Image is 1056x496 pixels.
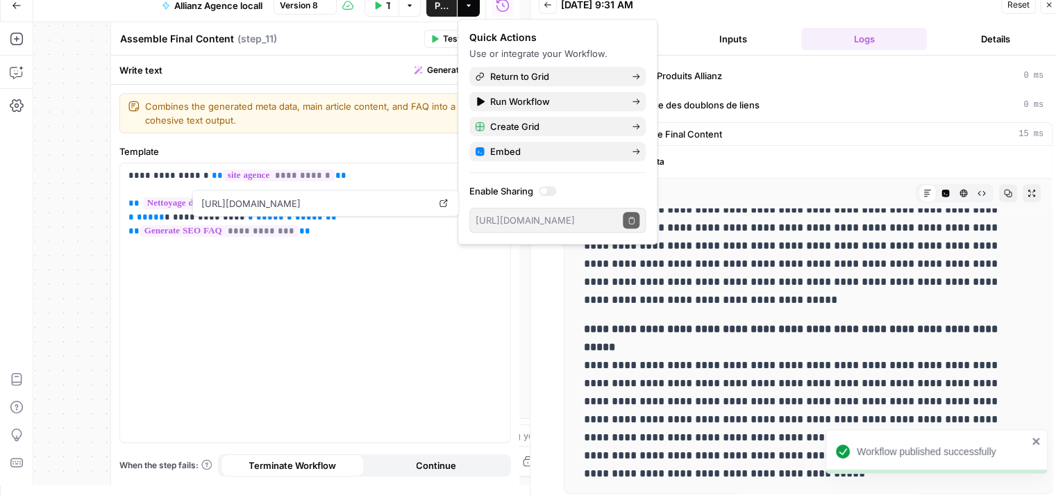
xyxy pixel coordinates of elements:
[620,127,722,141] span: Assemble Final Content
[199,191,432,216] span: [URL][DOMAIN_NAME]
[564,146,1052,493] div: 15 ms
[1032,436,1041,447] button: close
[1019,128,1044,140] span: 15 ms
[469,184,646,198] label: Enable Sharing
[416,458,456,472] span: Continue
[443,33,460,45] span: Test
[1023,69,1044,82] span: 0 ms
[1023,99,1044,111] span: 0 ms
[619,98,760,112] span: Nettoyage des doublons de liens
[670,28,796,50] button: Inputs
[564,123,1052,145] button: 15 ms
[119,144,511,158] label: Template
[409,61,511,79] button: Generate with AI
[619,69,722,83] span: Maillage Produits Allianz
[564,65,1052,87] button: 0 ms
[564,94,1052,116] button: 0 ms
[145,99,502,127] textarea: Combines the generated meta data, main article content, and FAQ into a single, cohesive text output.
[469,31,646,44] div: Quick Actions
[469,48,607,59] span: Use or integrate your Workflow.
[364,454,508,477] button: Continue
[490,119,621,133] span: Create Grid
[119,459,212,472] a: When the step fails:
[111,56,519,84] div: Write text
[857,445,1028,458] div: Workflow published successfully
[490,69,621,83] span: Return to Grid
[801,28,927,50] button: Logs
[490,144,621,158] span: Embed
[249,458,336,472] span: Terminate Workflow
[120,32,234,46] textarea: Assemble Final Content
[427,64,493,76] span: Generate with AI
[237,32,277,46] span: ( step_11 )
[424,30,467,48] button: Test
[490,94,621,108] span: Run Workflow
